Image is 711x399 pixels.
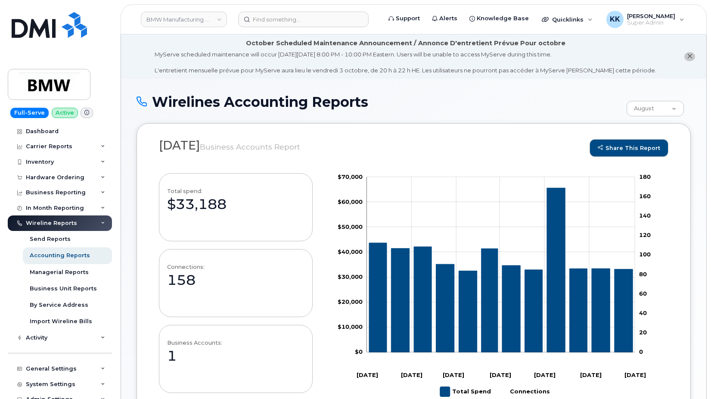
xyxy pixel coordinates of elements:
[674,362,705,393] iframe: Messenger Launcher
[640,251,651,258] tspan: 100
[338,223,363,230] g: $0
[580,372,602,379] tspan: [DATE]
[640,193,651,199] tspan: 160
[246,39,565,48] div: October Scheduled Maintenance Announcement / Annonce D'entretient Prévue Pour octobre
[534,372,556,379] tspan: [DATE]
[338,173,363,180] tspan: $70,000
[357,372,378,379] tspan: [DATE]
[338,173,363,180] g: $0
[137,94,622,109] h1: Wirelines Accounting Reports
[167,346,177,366] div: 1
[338,324,363,330] g: $0
[490,372,511,379] tspan: [DATE]
[338,198,363,205] g: $0
[338,223,363,230] tspan: $50,000
[338,324,363,330] tspan: $10,000
[167,264,205,270] div: Connections:
[167,270,196,290] div: 158
[338,249,363,256] tspan: $40,000
[159,139,668,152] h2: [DATE]
[338,249,363,256] g: $0
[640,212,651,219] tspan: 140
[155,50,656,75] div: MyServe scheduled maintenance will occur [DATE][DATE] 8:00 PM - 10:00 PM Eastern. Users will be u...
[167,340,222,346] div: Business Accounts:
[625,372,646,379] tspan: [DATE]
[442,372,464,379] tspan: [DATE]
[640,232,651,239] tspan: 120
[338,198,363,205] tspan: $60,000
[401,372,422,379] tspan: [DATE]
[590,139,668,157] a: share this report
[167,188,202,194] div: Total spend:
[640,310,647,317] tspan: 40
[640,271,647,277] tspan: 80
[338,299,363,305] tspan: $20,000
[640,349,643,355] tspan: 0
[598,145,660,151] span: share this report
[640,329,647,336] tspan: 20
[369,188,633,353] g: Total Spend
[640,173,651,180] tspan: 180
[355,349,363,355] tspan: $0
[338,299,363,305] g: $0
[640,290,647,297] tspan: 60
[338,274,363,281] tspan: $30,000
[167,194,227,214] div: $33,188
[200,142,300,151] small: Business Accounts Report
[684,52,695,61] button: close notification
[338,274,363,281] g: $0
